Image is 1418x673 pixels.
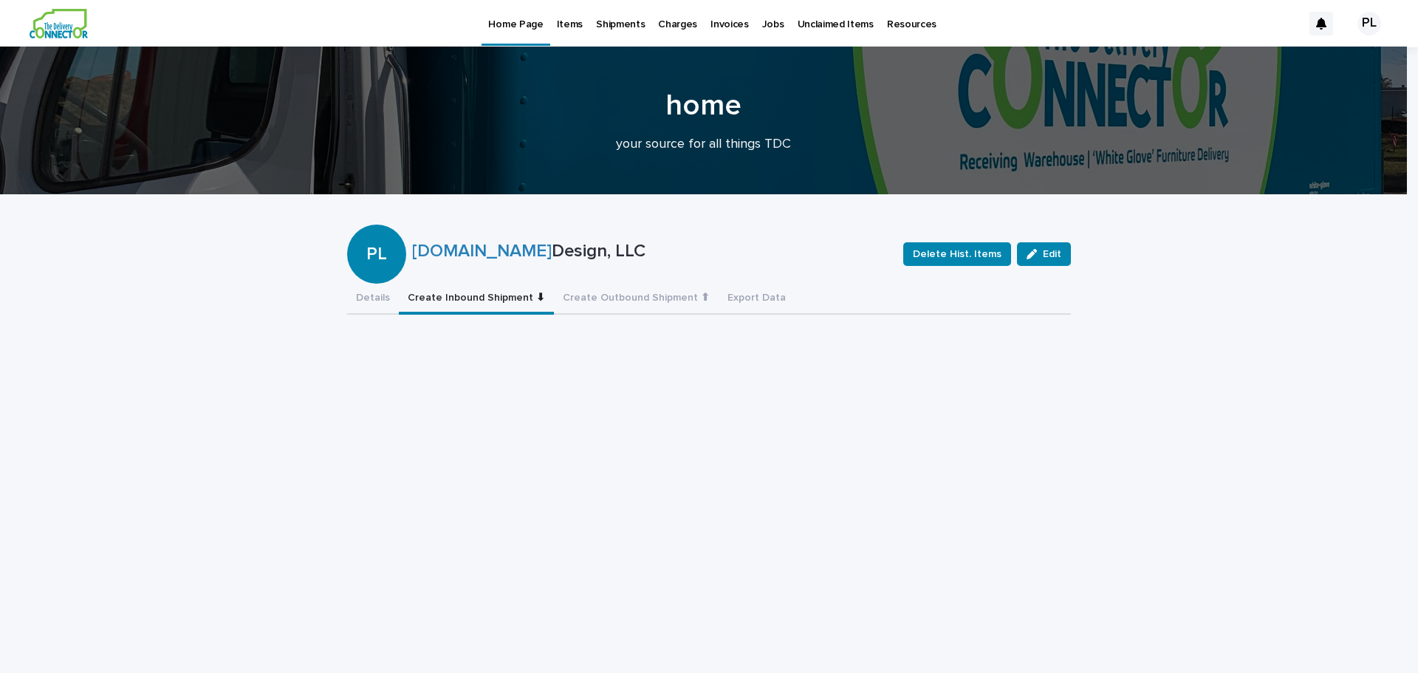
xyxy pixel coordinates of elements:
[30,9,88,38] img: aCWQmA6OSGG0Kwt8cj3c
[1357,12,1381,35] div: PL
[412,241,891,262] p: Design, LLC
[913,247,1001,262] span: Delete Hist. Items
[554,284,719,315] button: Create Outbound Shipment ⬆
[1017,242,1071,266] button: Edit
[347,185,406,265] div: PL
[903,242,1011,266] button: Delete Hist. Items
[347,284,399,315] button: Details
[408,137,999,153] p: your source for all things TDC
[399,284,554,315] button: Create Inbound Shipment ⬇
[719,284,795,315] button: Export Data
[1043,249,1061,259] span: Edit
[342,88,1066,123] h1: home
[412,242,552,260] a: [DOMAIN_NAME]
